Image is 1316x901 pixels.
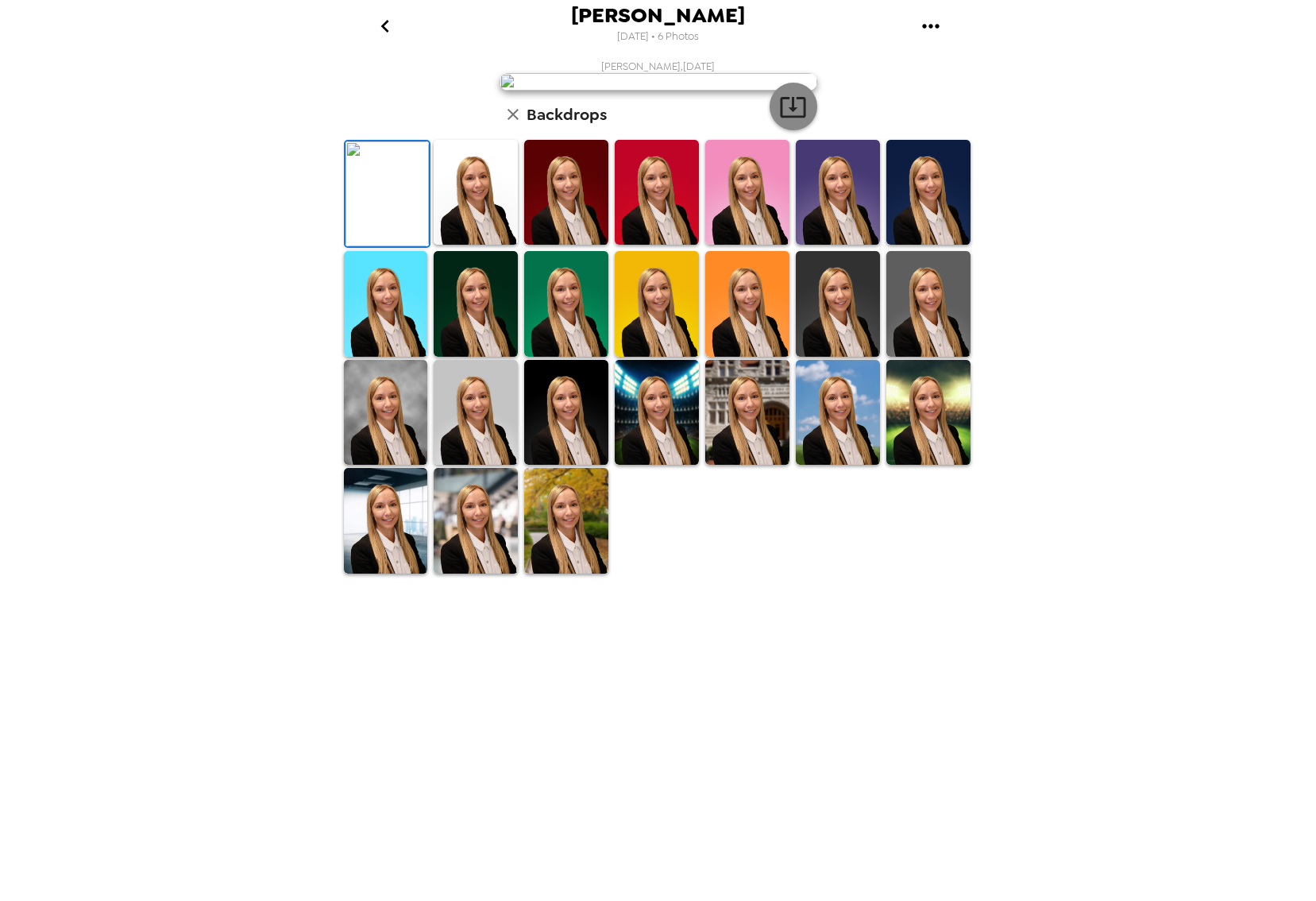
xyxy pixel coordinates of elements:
[527,102,607,127] h6: Backdrops
[571,5,745,26] span: [PERSON_NAME]
[617,26,699,48] span: [DATE] • 6 Photos
[345,141,430,246] img: Original
[500,73,817,91] img: user
[601,60,715,73] span: [PERSON_NAME] , [DATE]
